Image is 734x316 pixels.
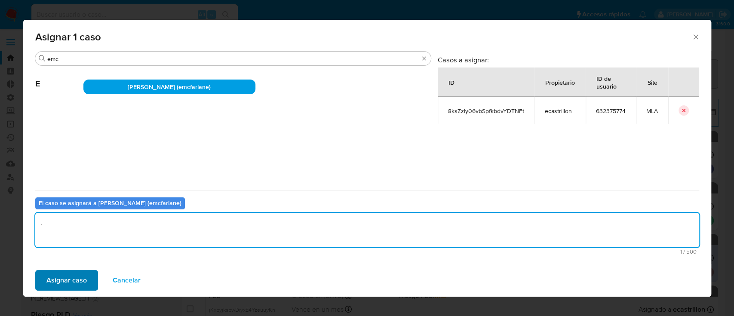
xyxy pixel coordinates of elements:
[128,83,211,91] span: [PERSON_NAME] (emcfarlane)
[679,105,689,116] button: icon-button
[637,72,668,92] div: Site
[448,107,524,115] span: 8ksZzIy06vbSpfkbdvYDTNFt
[23,20,711,297] div: assign-modal
[39,199,181,207] b: El caso se asignará a [PERSON_NAME] (emcfarlane)
[438,55,699,64] h3: Casos a asignar:
[35,32,692,42] span: Asignar 1 caso
[46,271,87,290] span: Asignar caso
[35,270,98,291] button: Asignar caso
[586,68,636,96] div: ID de usuario
[113,271,141,290] span: Cancelar
[438,72,465,92] div: ID
[35,213,699,247] textarea: .
[646,107,658,115] span: MLA
[38,249,697,255] span: Máximo 500 caracteres
[101,270,152,291] button: Cancelar
[535,72,585,92] div: Propietario
[421,55,427,62] button: Borrar
[691,33,699,40] button: Cerrar ventana
[35,66,83,89] span: E
[545,107,575,115] span: ecastrillon
[47,55,419,63] input: Buscar analista
[39,55,46,62] button: Buscar
[83,80,255,94] div: [PERSON_NAME] (emcfarlane)
[596,107,626,115] span: 632375774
